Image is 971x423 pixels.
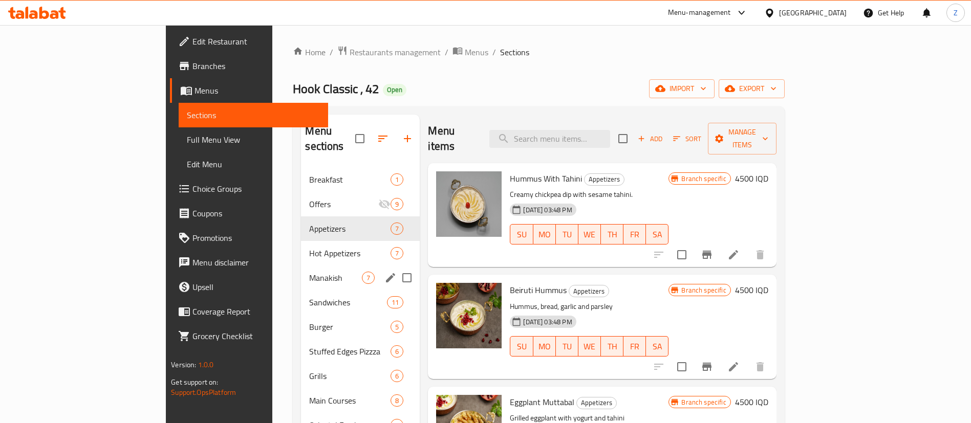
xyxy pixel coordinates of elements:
[708,123,776,154] button: Manage items
[391,222,403,235] div: items
[585,173,624,185] span: Appetizers
[569,285,609,297] span: Appetizers
[170,275,328,299] a: Upsell
[650,227,664,242] span: SA
[779,7,847,18] div: [GEOGRAPHIC_DATA]
[170,78,328,103] a: Menus
[387,296,403,308] div: items
[301,241,420,265] div: Hot Appetizers7
[179,152,328,176] a: Edit Menu
[192,183,320,195] span: Choice Groups
[383,270,398,285] button: edit
[391,370,403,382] div: items
[383,84,406,96] div: Open
[605,227,619,242] span: TH
[719,79,785,98] button: export
[309,296,387,308] span: Sandwiches
[309,370,391,382] span: Grills
[646,224,668,244] button: SA
[671,244,693,265] span: Select to update
[391,347,403,357] span: 6
[171,358,196,371] span: Version:
[170,176,328,201] a: Choice Groups
[309,222,391,235] div: Appetizers
[192,256,320,269] span: Menu disclaimer
[634,131,666,147] button: Add
[510,282,567,298] span: Beiruti Hummus
[391,224,403,234] span: 7
[301,364,420,388] div: Grills6
[465,46,488,58] span: Menus
[748,242,772,267] button: delete
[309,321,391,333] span: Burger
[436,171,502,237] img: Hummus With Tahini
[309,173,391,186] div: Breakfast
[309,272,362,284] div: Manakish
[391,396,403,406] span: 8
[187,109,320,121] span: Sections
[391,322,403,332] span: 5
[192,207,320,219] span: Coupons
[657,82,706,95] span: import
[649,79,715,98] button: import
[170,250,328,275] a: Menu disclaimer
[179,103,328,127] a: Sections
[391,345,403,358] div: items
[636,133,664,145] span: Add
[666,131,708,147] span: Sort items
[391,249,403,258] span: 7
[537,339,552,354] span: MO
[371,126,395,151] span: Sort sections
[735,171,768,186] h6: 4500 IQD
[671,356,693,377] span: Select to update
[362,272,375,284] div: items
[387,298,403,307] span: 11
[309,247,391,259] div: Hot Appetizers
[170,226,328,250] a: Promotions
[301,388,420,413] div: Main Courses8
[954,7,958,18] span: Z
[514,227,529,242] span: SU
[695,242,719,267] button: Branch-specific-item
[301,265,420,290] div: Manakish7edit
[601,224,623,244] button: TH
[650,339,664,354] span: SA
[309,198,378,210] span: Offers
[514,339,529,354] span: SU
[309,394,391,407] div: Main Courses
[391,198,403,210] div: items
[192,232,320,244] span: Promotions
[510,224,533,244] button: SU
[668,7,731,19] div: Menu-management
[170,29,328,54] a: Edit Restaurant
[395,126,420,151] button: Add section
[309,345,391,358] div: Stuffed Edges Pizzza
[391,173,403,186] div: items
[577,397,616,409] span: Appetizers
[695,354,719,379] button: Branch-specific-item
[584,173,624,186] div: Appetizers
[510,171,582,186] span: Hummus With Tahini
[735,283,768,297] h6: 4500 IQD
[671,131,704,147] button: Sort
[293,77,379,100] span: Hook Classic , 42
[305,123,355,154] h2: Menu sections
[556,224,578,244] button: TU
[578,336,601,357] button: WE
[192,330,320,342] span: Grocery Checklist
[170,54,328,78] a: Branches
[560,227,574,242] span: TU
[195,84,320,97] span: Menus
[192,35,320,48] span: Edit Restaurant
[391,394,403,407] div: items
[330,46,333,58] li: /
[362,273,374,283] span: 7
[350,46,441,58] span: Restaurants management
[192,281,320,293] span: Upsell
[301,290,420,315] div: Sandwiches11
[510,300,668,313] p: Hummus, bread, garlic and parsley
[519,205,576,215] span: [DATE] 03:48 PM
[391,199,403,209] span: 9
